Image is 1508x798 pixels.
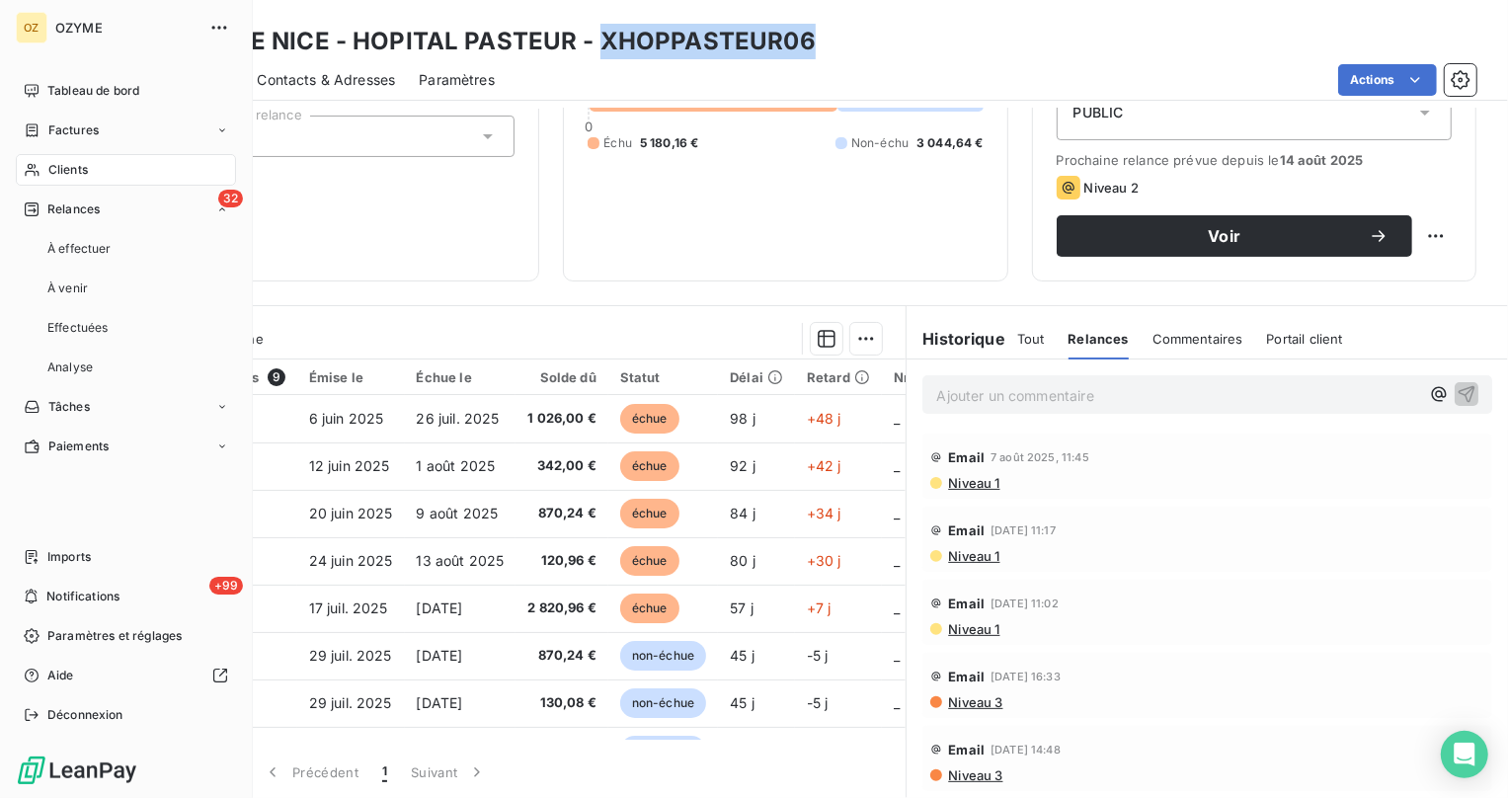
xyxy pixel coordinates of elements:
div: Retard [807,369,870,385]
span: non-échue [620,688,706,718]
span: _ [894,694,900,711]
span: 92 j [730,457,755,474]
div: Solde dû [527,369,596,385]
span: Email [948,449,985,465]
button: 1 [370,752,399,793]
span: 20 juin 2025 [309,505,393,521]
span: Tout [1017,331,1045,347]
span: À venir [47,279,88,297]
span: 1 [382,762,387,782]
span: 9 août 2025 [417,505,499,521]
span: 32 [218,190,243,207]
span: échue [620,499,679,528]
span: Déconnexion [47,706,123,724]
span: échue [620,451,679,481]
span: 84 j [730,505,755,521]
span: Tableau de bord [47,82,139,100]
span: non-échue [620,736,706,765]
span: [DATE] 16:33 [991,671,1061,682]
span: 13 août 2025 [417,552,505,569]
span: 9 [268,368,285,386]
span: 57 j [730,599,754,616]
span: Niveau 1 [946,548,999,564]
span: Relances [1069,331,1129,347]
span: 45 j [730,647,754,664]
span: Email [948,742,985,758]
div: Émise le [309,369,393,385]
span: échue [620,404,679,434]
span: PUBLIC [1073,103,1124,122]
span: 130,08 € [527,693,596,713]
span: 12 juin 2025 [309,457,390,474]
img: Logo LeanPay [16,755,138,786]
span: Relances [47,200,100,218]
span: échue [620,594,679,623]
span: +48 j [807,410,841,427]
span: [DATE] [417,694,463,711]
span: À effectuer [47,240,112,258]
div: Échue le [417,369,505,385]
span: Paramètres et réglages [47,627,182,645]
button: Actions [1338,64,1437,96]
span: Effectuées [47,319,109,337]
span: 29 juil. 2025 [309,694,392,711]
div: Nr de commande [894,369,1003,385]
span: 7 août 2025, 11:45 [991,451,1089,463]
span: [DATE] [417,599,463,616]
button: Voir [1057,215,1412,257]
span: 1 août 2025 [417,457,496,474]
div: OZ [16,12,47,43]
span: Niveau 3 [946,767,1002,783]
span: Imports [47,548,91,566]
span: Échu [603,134,632,152]
span: 80 j [730,552,755,569]
span: _ [894,599,900,616]
span: 870,24 € [527,504,596,523]
span: Notifications [46,588,119,605]
span: 3 044,64 € [916,134,984,152]
button: Suivant [399,752,499,793]
span: _ [894,552,900,569]
span: [DATE] 11:17 [991,524,1056,536]
span: 6 juin 2025 [309,410,384,427]
div: Open Intercom Messenger [1441,731,1488,778]
a: Aide [16,660,236,691]
span: 120,96 € [527,551,596,571]
span: +7 j [807,599,832,616]
span: non-échue [620,641,706,671]
span: Niveau 3 [946,694,1002,710]
span: Paramètres [419,70,495,90]
h6: Historique [907,327,1005,351]
span: 870,24 € [527,646,596,666]
span: Commentaires [1152,331,1243,347]
span: _ [894,647,900,664]
span: Email [948,669,985,684]
span: 0 [585,119,593,134]
span: échue [620,546,679,576]
span: Clients [48,161,88,179]
h3: CHU DE NICE - HOPITAL PASTEUR - XHOPPASTEUR06 [174,24,816,59]
span: _ [894,410,900,427]
span: [DATE] [417,647,463,664]
span: Email [948,596,985,611]
span: 5 180,16 € [640,134,699,152]
span: 26 juil. 2025 [417,410,500,427]
span: 29 juil. 2025 [309,647,392,664]
span: 14 août 2025 [1280,152,1364,168]
span: -5 j [807,694,829,711]
span: Aide [47,667,74,684]
span: 24 juin 2025 [309,552,393,569]
span: +30 j [807,552,841,569]
span: 98 j [730,410,755,427]
span: 1 026,00 € [527,409,596,429]
span: Niveau 1 [946,621,999,637]
span: Niveau 1 [946,475,999,491]
span: Voir [1080,228,1369,244]
span: 45 j [730,694,754,711]
span: Non-échu [851,134,909,152]
span: OZYME [55,20,198,36]
span: Contacts & Adresses [257,70,395,90]
span: 2 820,96 € [527,598,596,618]
button: Précédent [251,752,370,793]
span: Factures [48,121,99,139]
